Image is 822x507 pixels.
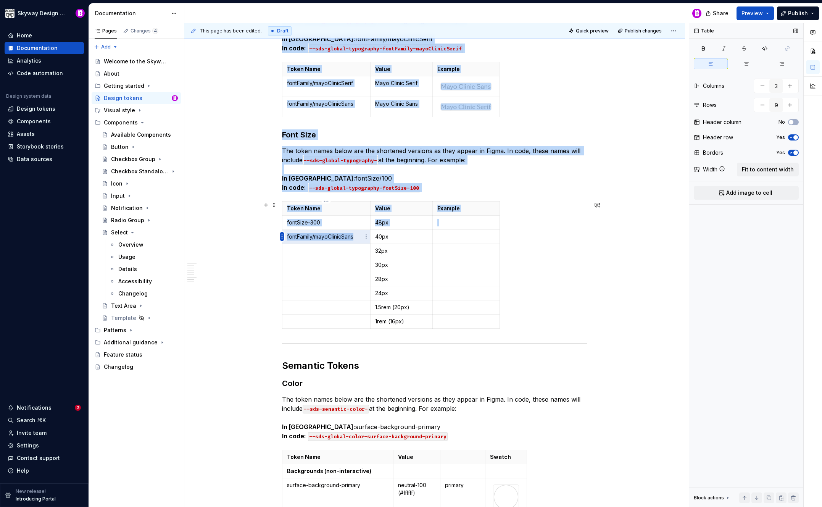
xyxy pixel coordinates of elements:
[703,82,724,90] div: Columns
[703,149,723,157] div: Borders
[111,143,129,151] div: Button
[282,184,306,191] strong: In code:
[375,233,428,241] p: 40px
[172,95,178,101] img: Bobby Davis
[101,44,111,50] span: Add
[303,156,378,165] code: --sds-global-typography-
[788,10,808,17] span: Publish
[5,55,84,67] a: Analytics
[694,495,724,501] div: Block actions
[92,361,181,373] a: Changelog
[5,103,84,115] a: Design tokens
[17,44,58,52] div: Documentation
[118,241,143,249] div: Overview
[99,312,181,324] a: Template
[17,69,63,77] div: Code automation
[104,351,142,358] div: Feature status
[625,28,662,34] span: Publish changes
[726,189,772,197] span: Add image to cell
[17,57,41,65] div: Analytics
[287,205,366,212] p: Token Name
[308,432,448,441] code: --sds-global-color-surface-background-primary
[566,26,612,36] button: Quick preview
[92,55,181,68] a: Welcome to the Skyway Design System!
[437,205,495,212] p: Example
[99,226,181,239] a: Select
[441,83,491,90] img: 0eedb8f8-be3c-4c8a-a5ac-1a55261794c9.png
[17,155,52,163] div: Data sources
[282,44,306,52] strong: In code:
[694,186,799,200] button: Add image to cell
[703,101,717,109] div: Rows
[5,42,84,54] a: Documentation
[398,481,435,497] p: neutral-100 (#ffffff)
[445,481,480,489] p: primary
[5,67,84,79] a: Code automation
[703,166,717,173] div: Width
[375,289,428,297] p: 24px
[6,93,51,99] div: Design system data
[287,219,366,226] p: fontSize-300
[282,423,355,431] strong: In [GEOGRAPHIC_DATA]:
[282,174,355,182] strong: In [GEOGRAPHIC_DATA]:
[375,318,428,325] p: 1rem (16px)
[17,404,52,412] div: Notifications
[16,488,46,494] p: New release!
[106,263,181,275] a: Details
[5,29,84,42] a: Home
[737,163,799,176] button: Fit to content width
[104,94,142,102] div: Design tokens
[111,155,155,163] div: Checkbox Group
[17,130,35,138] div: Assets
[576,28,609,34] span: Quick preview
[287,481,388,489] p: surface-background-primary
[106,239,181,251] a: Overview
[287,79,366,87] p: fontFamily/mayoClinicSerif
[76,9,85,18] img: Bobby Davis
[92,68,181,80] a: About
[111,204,143,212] div: Notification
[104,107,135,114] div: Visual style
[92,55,181,373] div: Page tree
[375,79,428,87] p: Mayo Clinic Serif
[92,336,181,349] div: Additional guidance
[2,5,87,21] button: Skyway Design SystemBobby Davis
[104,326,126,334] div: Patterns
[703,134,733,141] div: Header row
[17,467,29,475] div: Help
[111,131,171,139] div: Available Components
[99,165,181,178] a: Checkbox Standalone
[104,363,133,371] div: Changelog
[118,253,135,261] div: Usage
[702,6,733,20] button: Share
[92,324,181,336] div: Patterns
[17,454,60,462] div: Contact support
[778,119,785,125] label: No
[742,166,794,173] span: Fit to content width
[375,261,428,269] p: 30px
[92,116,181,129] div: Components
[737,6,774,20] button: Preview
[92,349,181,361] a: Feature status
[437,65,495,73] p: Example
[106,251,181,263] a: Usage
[104,339,158,346] div: Additional guidance
[99,129,181,141] a: Available Components
[200,28,262,34] span: This page has been edited.
[282,360,587,372] h2: Semantic Tokens
[303,405,369,413] code: --sds-semantic-color-
[5,402,84,414] button: Notifications2
[99,214,181,226] a: Radio Group
[441,103,491,110] img: 78500ced-a40c-4b40-9c04-fdd7cad446f7.png
[375,247,428,255] p: 32px
[5,465,84,477] button: Help
[5,427,84,439] a: Invite team
[99,178,181,190] a: Icon
[287,453,388,461] p: Token Name
[106,275,181,287] a: Accessibility
[16,496,56,502] p: Introducing Portal
[17,32,32,39] div: Home
[111,192,125,200] div: Input
[17,105,55,113] div: Design tokens
[5,9,15,18] img: 7d2f9795-fa08-4624-9490-5a3f7218a56a.png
